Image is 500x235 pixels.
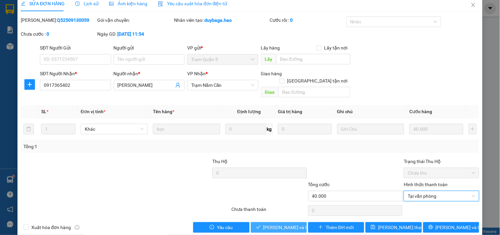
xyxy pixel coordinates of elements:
b: Q52509130059 [57,17,89,23]
span: printer [428,225,433,230]
input: Dọc đường [279,87,350,97]
span: [PERSON_NAME] và Giao hàng [263,224,327,231]
span: Yêu cầu xuất hóa đơn điện tử [158,1,227,6]
div: Người nhận [114,70,185,77]
input: Ghi Chú [337,124,404,134]
div: Người gửi [114,44,185,51]
div: Chưa thanh toán [231,206,307,217]
span: VP Nhận [187,71,206,76]
span: Lấy hàng [261,45,280,50]
label: Hình thức thanh toán [404,182,448,187]
span: Trạm Quận 5 [191,54,254,64]
div: Tổng: 1 [23,143,193,150]
span: [GEOGRAPHIC_DATA] tận nơi [285,77,350,84]
span: Ảnh kiện hàng [109,1,147,6]
th: Ghi chú [335,105,407,118]
li: Hotline: 02839552959 [62,24,276,33]
span: Xuất hóa đơn hàng [29,224,74,231]
div: Trạng thái Thu Hộ [404,158,479,165]
b: duybaga.hao [204,17,232,23]
img: logo.jpg [8,8,41,41]
button: delete [23,124,34,134]
span: Tên hàng [153,109,174,114]
span: Lấy tận nơi [322,44,350,51]
span: Thu Hộ [212,159,227,164]
span: [PERSON_NAME] và In [436,224,482,231]
button: check[PERSON_NAME] và Giao hàng [251,222,307,233]
span: clock-circle [75,1,80,6]
b: 0 [290,17,293,23]
span: plus [25,82,35,87]
input: VD: Bàn, Ghế [153,124,220,134]
span: kg [266,124,273,134]
span: SL [41,109,46,114]
span: Khác [85,124,144,134]
input: 0 [409,124,463,134]
button: plusThêm ĐH mới [308,222,364,233]
button: plus [469,124,477,134]
div: Ngày GD: [98,30,173,38]
div: VP gửi [187,44,258,51]
button: plus [24,79,35,90]
div: Cước rồi : [270,17,345,24]
input: Dọc đường [276,54,350,64]
span: Tổng cước [308,182,330,187]
span: Cước hàng [409,109,432,114]
span: Đơn vị tính [81,109,105,114]
b: GỬI : Trạm Năm Căn [8,48,91,59]
span: edit [21,1,25,6]
span: Giao hàng [261,71,282,76]
span: check [256,225,261,230]
span: save [371,225,375,230]
span: Trạm Năm Căn [191,80,254,90]
span: close [471,2,476,8]
span: exclamation-circle [210,225,214,230]
span: user-add [175,83,181,88]
span: [PERSON_NAME] thay đổi [378,224,431,231]
img: icon [158,1,163,7]
span: Lấy [261,54,276,64]
span: Giá trị hàng [278,109,302,114]
span: Giao [261,87,279,97]
span: Tại văn phòng [408,191,475,201]
b: [DATE] 11:54 [118,31,144,37]
span: Thêm ĐH mới [326,224,354,231]
div: SĐT Người Nhận [40,70,111,77]
span: Yêu cầu [217,224,233,231]
span: plus [318,225,323,230]
button: printer[PERSON_NAME] và In [423,222,479,233]
div: Nhân viên tạo: [174,17,269,24]
span: Lịch sử [75,1,99,6]
span: picture [109,1,114,6]
li: 26 Phó Cơ Điều, Phường 12 [62,16,276,24]
span: Chưa thu [408,168,475,178]
span: Định lượng [237,109,261,114]
input: 0 [278,124,332,134]
button: exclamation-circleYêu cầu [193,222,249,233]
span: SỬA ĐƠN HÀNG [21,1,65,6]
div: Gói vận chuyển: [98,17,173,24]
div: [PERSON_NAME]: [21,17,96,24]
div: SĐT Người Gửi [40,44,111,51]
button: save[PERSON_NAME] thay đổi [366,222,422,233]
div: Chưa cước : [21,30,96,38]
b: 0 [46,31,49,37]
span: info-circle [75,225,79,230]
